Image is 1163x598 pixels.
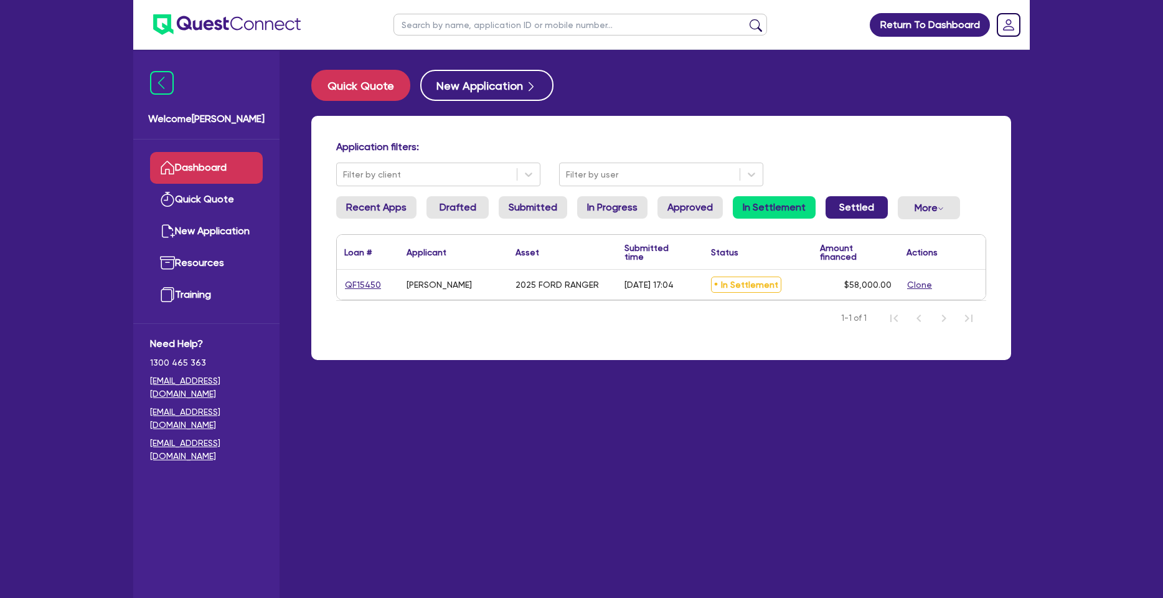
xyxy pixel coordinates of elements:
[657,196,723,219] a: Approved
[150,406,263,432] a: [EMAIL_ADDRESS][DOMAIN_NAME]
[160,287,175,302] img: training
[826,196,888,219] a: Settled
[150,152,263,184] a: Dashboard
[150,247,263,279] a: Resources
[516,248,539,257] div: Asset
[153,14,301,35] img: quest-connect-logo-blue
[393,14,767,36] input: Search by name, application ID or mobile number...
[407,280,472,290] div: [PERSON_NAME]
[336,141,986,153] h4: Application filters:
[160,224,175,239] img: new-application
[931,306,956,331] button: Next Page
[820,244,892,261] div: Amount financed
[150,184,263,216] a: Quick Quote
[733,196,816,219] a: In Settlement
[344,278,382,292] a: QF15450
[711,248,738,257] div: Status
[499,196,567,219] a: Submitted
[311,70,410,101] button: Quick Quote
[711,277,781,293] span: In Settlement
[344,248,372,257] div: Loan #
[150,374,263,401] a: [EMAIL_ADDRESS][DOMAIN_NAME]
[426,196,489,219] a: Drafted
[150,71,174,95] img: icon-menu-close
[336,196,417,219] a: Recent Apps
[577,196,647,219] a: In Progress
[906,278,933,292] button: Clone
[160,192,175,207] img: quick-quote
[420,70,553,101] button: New Application
[898,196,960,219] button: Dropdown toggle
[516,280,599,290] div: 2025 FORD RANGER
[150,336,263,351] span: Need Help?
[150,437,263,463] a: [EMAIL_ADDRESS][DOMAIN_NAME]
[150,356,263,369] span: 1300 465 363
[992,9,1025,41] a: Dropdown toggle
[148,112,265,126] span: Welcome [PERSON_NAME]
[870,13,990,37] a: Return To Dashboard
[407,248,446,257] div: Applicant
[882,306,906,331] button: First Page
[311,70,420,101] a: Quick Quote
[956,306,981,331] button: Last Page
[150,279,263,311] a: Training
[160,255,175,270] img: resources
[624,244,685,261] div: Submitted time
[841,312,867,325] span: 1-1 of 1
[906,306,931,331] button: Previous Page
[150,216,263,247] a: New Application
[906,248,938,257] div: Actions
[624,280,674,290] div: [DATE] 17:04
[844,280,892,290] span: $58,000.00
